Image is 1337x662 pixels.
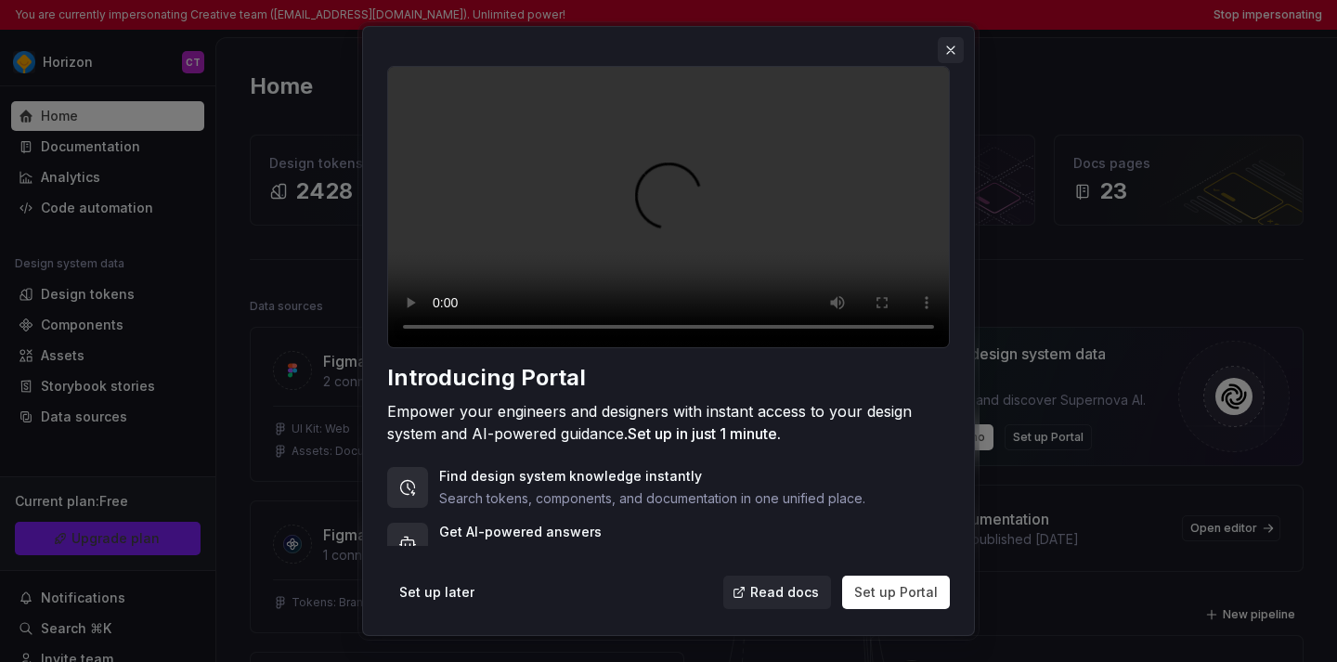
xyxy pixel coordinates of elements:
[439,523,877,541] p: Get AI-powered answers
[387,576,487,609] button: Set up later
[439,467,865,486] p: Find design system knowledge instantly
[399,583,474,602] span: Set up later
[842,576,950,609] button: Set up Portal
[439,545,877,564] p: Ask questions about your design system and get contextual responses.
[854,583,938,602] span: Set up Portal
[439,489,865,508] p: Search tokens, components, and documentation in one unified place.
[723,576,831,609] a: Read docs
[750,583,819,602] span: Read docs
[387,400,950,445] div: Empower your engineers and designers with instant access to your design system and AI-powered gui...
[628,424,781,443] span: Set up in just 1 minute.
[387,363,950,393] div: Introducing Portal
